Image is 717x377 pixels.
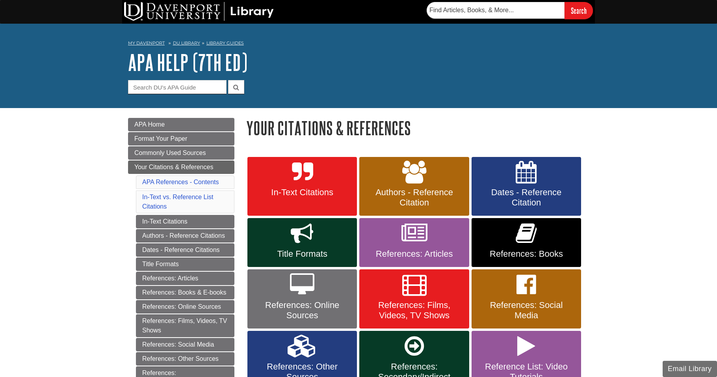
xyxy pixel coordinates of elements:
[136,272,234,285] a: References: Articles
[663,361,717,377] button: Email Library
[136,229,234,243] a: Authors - Reference Citations
[427,2,565,19] input: Find Articles, Books, & More...
[565,2,593,19] input: Search
[134,149,206,156] span: Commonly Used Sources
[253,249,351,259] span: Title Formats
[247,269,357,328] a: References: Online Sources
[365,249,463,259] span: References: Articles
[128,40,165,47] a: My Davenport
[136,338,234,351] a: References: Social Media
[365,300,463,321] span: References: Films, Videos, TV Shows
[136,314,234,337] a: References: Films, Videos, TV Shows
[359,218,469,267] a: References: Articles
[173,40,200,46] a: DU Library
[124,2,274,21] img: DU Library
[128,50,247,75] a: APA Help (7th Ed)
[253,187,351,198] span: In-Text Citations
[134,164,213,170] span: Your Citations & References
[128,132,234,146] a: Format Your Paper
[136,352,234,366] a: References: Other Sources
[206,40,244,46] a: Library Guides
[472,157,581,216] a: Dates - Reference Citation
[128,38,589,50] nav: breadcrumb
[136,243,234,257] a: Dates - Reference Citations
[247,218,357,267] a: Title Formats
[427,2,593,19] form: Searches DU Library's articles, books, and more
[136,286,234,299] a: References: Books & E-books
[128,161,234,174] a: Your Citations & References
[246,118,589,138] h1: Your Citations & References
[477,187,575,208] span: Dates - Reference Citation
[359,157,469,216] a: Authors - Reference Citation
[136,215,234,228] a: In-Text Citations
[359,269,469,328] a: References: Films, Videos, TV Shows
[477,249,575,259] span: References: Books
[134,121,165,128] span: APA Home
[365,187,463,208] span: Authors - Reference Citation
[472,269,581,328] a: References: Social Media
[472,218,581,267] a: References: Books
[247,157,357,216] a: In-Text Citations
[128,118,234,131] a: APA Home
[136,258,234,271] a: Title Formats
[142,194,214,210] a: In-Text vs. Reference List Citations
[142,179,219,185] a: APA References - Contents
[136,300,234,314] a: References: Online Sources
[128,80,227,94] input: Search DU's APA Guide
[128,146,234,160] a: Commonly Used Sources
[477,300,575,321] span: References: Social Media
[134,135,187,142] span: Format Your Paper
[253,300,351,321] span: References: Online Sources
